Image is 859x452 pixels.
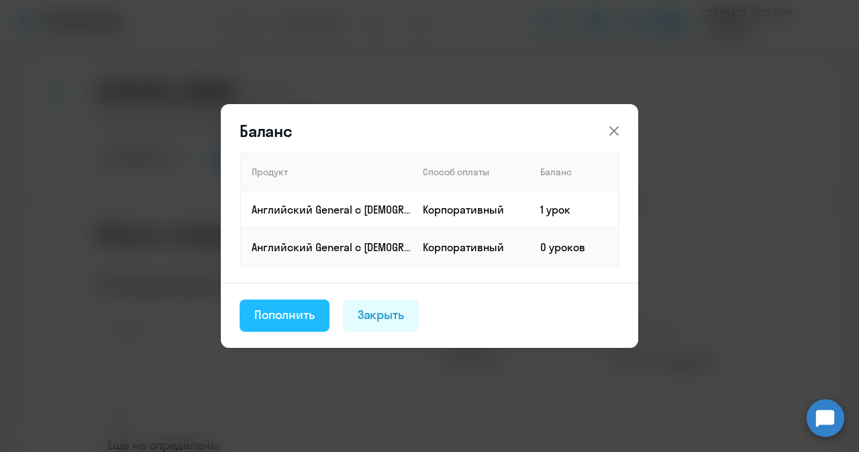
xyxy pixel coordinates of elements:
button: Пополнить [240,300,330,332]
td: 0 уроков [529,228,619,266]
td: Корпоративный [412,191,529,228]
header: Баланс [221,120,638,142]
p: Английский General с [DEMOGRAPHIC_DATA] преподавателем [252,202,411,217]
div: Пополнить [254,306,315,324]
th: Продукт [240,153,412,191]
button: Закрыть [343,300,419,332]
td: 1 урок [529,191,619,228]
th: Баланс [529,153,619,191]
div: Закрыть [358,306,405,324]
p: Английский General с [DEMOGRAPHIC_DATA] преподавателем [252,240,411,255]
th: Способ оплаты [412,153,529,191]
td: Корпоративный [412,228,529,266]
